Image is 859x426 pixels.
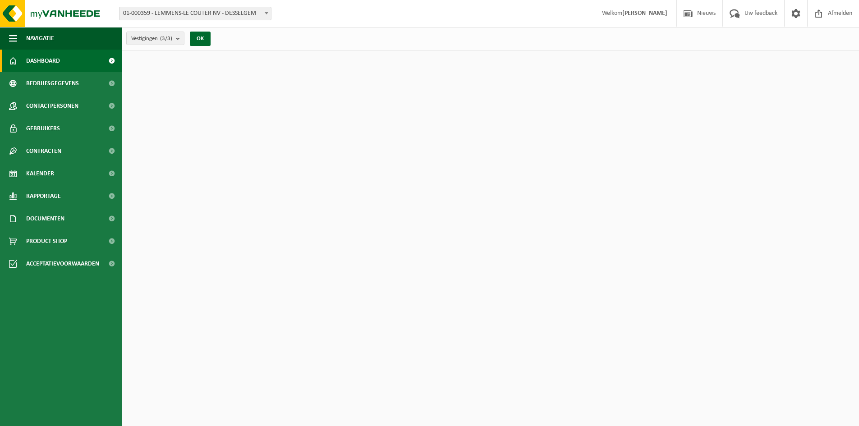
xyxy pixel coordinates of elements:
button: Vestigingen(3/3) [126,32,184,45]
button: OK [190,32,211,46]
span: Gebruikers [26,117,60,140]
span: Rapportage [26,185,61,207]
span: Contracten [26,140,61,162]
strong: [PERSON_NAME] [622,10,667,17]
count: (3/3) [160,36,172,41]
span: Bedrijfsgegevens [26,72,79,95]
span: Vestigingen [131,32,172,46]
span: Navigatie [26,27,54,50]
span: 01-000359 - LEMMENS-LE COUTER NV - DESSELGEM [119,7,271,20]
span: Documenten [26,207,64,230]
span: Dashboard [26,50,60,72]
span: Product Shop [26,230,67,252]
span: Contactpersonen [26,95,78,117]
span: Kalender [26,162,54,185]
span: Acceptatievoorwaarden [26,252,99,275]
